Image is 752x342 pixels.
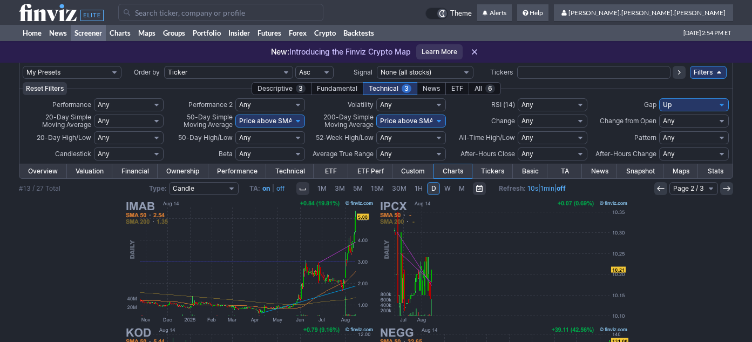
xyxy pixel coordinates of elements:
[348,164,392,178] a: ETF Perf
[517,4,548,22] a: Help
[23,82,67,95] button: Reset Filters
[134,68,160,76] span: Order by
[434,164,472,178] a: Charts
[491,117,515,125] span: Change
[271,46,411,57] p: Introducing the Finviz Crypto Map
[417,82,446,95] div: News
[353,184,363,192] span: 5M
[314,164,348,178] a: ETF
[644,100,656,109] span: Gap
[262,184,270,192] a: on
[208,164,267,178] a: Performance
[331,182,349,195] a: 3M
[323,113,374,129] span: 200-Day Simple Moving Average
[499,183,566,194] span: | |
[540,184,554,192] a: 1min
[71,25,106,41] a: Screener
[600,117,656,125] span: Change from Open
[19,25,45,41] a: Home
[582,164,617,178] a: News
[416,44,463,59] a: Learn More
[219,150,233,158] span: Beta
[19,164,67,178] a: Overview
[67,164,113,178] a: Valuation
[444,184,451,192] span: W
[317,184,327,192] span: 1M
[388,182,410,195] a: 30M
[272,184,274,192] span: |
[335,184,345,192] span: 3M
[663,164,698,178] a: Maps
[363,82,417,95] div: Technical
[189,25,225,41] a: Portfolio
[634,133,656,142] span: Pattern
[225,25,254,41] a: Insider
[55,150,91,158] span: Candlestick
[112,164,158,178] a: Financial
[252,82,311,95] div: Descriptive
[431,184,436,192] span: D
[188,100,233,109] span: Performance 2
[349,182,367,195] a: 5M
[683,25,731,41] span: [DATE] 2:54 PM ET
[485,84,495,93] span: 6
[473,182,486,195] button: Range
[340,25,378,41] a: Backtests
[118,4,323,21] input: Search
[411,182,426,195] a: 1H
[313,150,374,158] span: Average True Range
[134,25,159,41] a: Maps
[513,164,547,178] a: Basic
[427,182,440,195] a: D
[617,164,663,178] a: Snapshot
[490,68,513,76] span: Tickers
[557,184,566,192] a: off
[491,100,515,109] span: RSI (14)
[392,164,434,178] a: Custom
[367,182,388,195] a: 15M
[310,25,340,41] a: Crypto
[527,184,538,192] a: 10s
[690,66,727,79] a: Filters
[52,100,91,109] span: Performance
[42,113,91,129] span: 20-Day Simple Moving Average
[348,100,374,109] span: Volatility
[149,184,167,192] b: Type:
[459,184,465,192] span: M
[371,184,384,192] span: 15M
[123,198,375,325] img: IMAB - I-Mab ADR - Stock Price Chart
[184,113,233,129] span: 50-Day Simple Moving Average
[311,82,363,95] div: Fundamental
[178,133,233,142] span: 50-Day High/Low
[45,25,71,41] a: News
[314,182,330,195] a: 1M
[159,25,189,41] a: Groups
[158,164,208,178] a: Ownership
[455,182,469,195] a: M
[402,84,411,93] span: 3
[547,164,582,178] a: TA
[450,8,472,19] span: Theme
[554,4,733,22] a: [PERSON_NAME].[PERSON_NAME].[PERSON_NAME]
[271,47,289,56] span: New:
[106,25,134,41] a: Charts
[595,150,656,158] span: After-Hours Change
[249,184,260,192] b: TA:
[459,133,515,142] span: All-Time High/Low
[477,4,512,22] a: Alerts
[276,184,284,192] a: off
[296,182,309,195] button: Interval
[377,198,629,325] img: IPCX - Inflection Point Acquisition Corp III - Stock Price Chart
[441,182,455,195] a: W
[472,164,513,178] a: Tickers
[285,25,310,41] a: Forex
[499,184,526,192] b: Refresh:
[568,9,726,17] span: [PERSON_NAME].[PERSON_NAME].[PERSON_NAME]
[254,25,285,41] a: Futures
[392,184,407,192] span: 30M
[19,183,60,194] div: #13 / 27 Total
[460,150,515,158] span: After-Hours Close
[698,164,733,178] a: Stats
[37,133,91,142] span: 20-Day High/Low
